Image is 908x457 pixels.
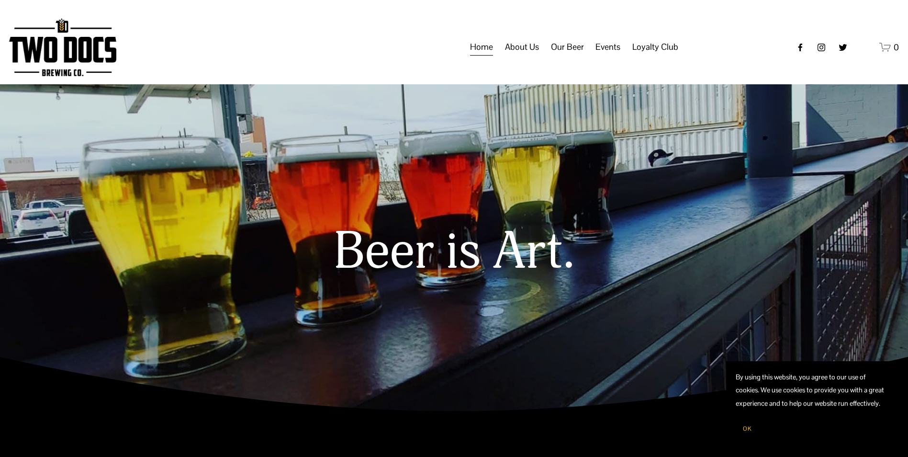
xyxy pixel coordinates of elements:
[632,38,678,57] a: folder dropdown
[9,18,116,76] img: Two Docs Brewing Co.
[551,38,584,57] a: folder dropdown
[736,420,759,438] button: OK
[119,223,789,281] h1: Beer is Art.
[796,43,805,52] a: Facebook
[879,41,899,53] a: 0 items in cart
[470,38,493,57] a: Home
[743,425,751,433] span: OK
[726,361,898,447] section: Cookie banner
[817,43,826,52] a: instagram-unauth
[595,39,620,55] span: Events
[505,39,539,55] span: About Us
[838,43,848,52] a: twitter-unauth
[505,38,539,57] a: folder dropdown
[595,38,620,57] a: folder dropdown
[551,39,584,55] span: Our Beer
[632,39,678,55] span: Loyalty Club
[894,42,899,53] span: 0
[736,371,889,410] p: By using this website, you agree to our use of cookies. We use cookies to provide you with a grea...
